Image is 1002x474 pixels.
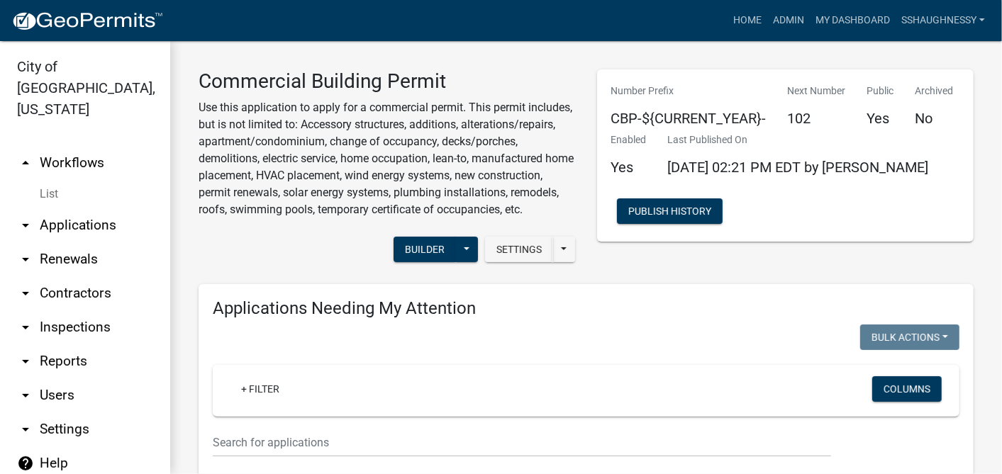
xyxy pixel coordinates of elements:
[915,110,954,127] h5: No
[213,298,959,319] h4: Applications Needing My Attention
[213,428,831,457] input: Search for applications
[788,110,846,127] h5: 102
[867,110,894,127] h5: Yes
[17,455,34,472] i: help
[668,132,929,147] p: Last Published On
[611,132,647,147] p: Enabled
[617,207,723,218] wm-modal-confirm: Workflow Publish History
[17,319,34,336] i: arrow_drop_down
[17,251,34,268] i: arrow_drop_down
[199,99,576,218] p: Use this application to apply for a commercial permit. This permit includes, but is not limited t...
[199,69,576,94] h3: Commercial Building Permit
[17,421,34,438] i: arrow_drop_down
[611,110,767,127] h5: CBP-${CURRENT_YEAR}-
[611,84,767,98] p: Number Prefix
[230,376,291,402] a: + Filter
[860,325,959,350] button: Bulk Actions
[896,7,991,34] a: sshaughnessy
[728,7,767,34] a: Home
[17,217,34,234] i: arrow_drop_down
[17,353,34,370] i: arrow_drop_down
[810,7,896,34] a: My Dashboard
[788,84,846,98] p: Next Number
[867,84,894,98] p: Public
[767,7,810,34] a: Admin
[617,198,723,224] button: Publish History
[17,285,34,302] i: arrow_drop_down
[485,237,553,262] button: Settings
[872,376,942,402] button: Columns
[17,154,34,171] i: arrow_drop_up
[394,237,456,262] button: Builder
[668,159,929,176] span: [DATE] 02:21 PM EDT by [PERSON_NAME]
[611,159,647,176] h5: Yes
[915,84,954,98] p: Archived
[17,387,34,404] i: arrow_drop_down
